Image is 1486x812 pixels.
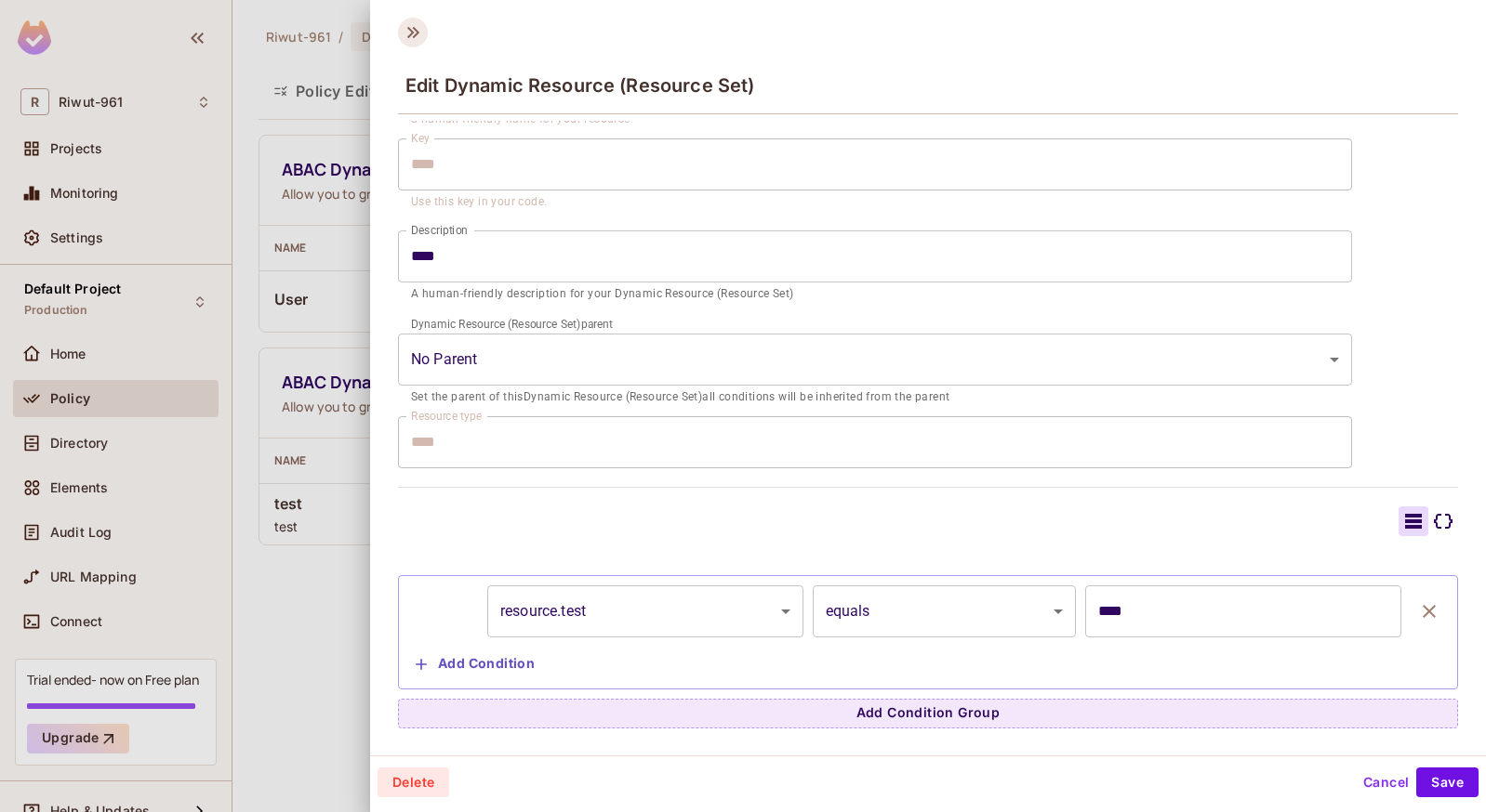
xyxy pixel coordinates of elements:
[408,649,542,679] button: Add Condition
[411,316,613,332] label: Dynamic Resource (Resource Set) parent
[411,130,430,146] label: Key
[411,388,1339,407] p: Set the parent of this Dynamic Resource (Resource Set) all conditions will be inherited from the ...
[398,699,1458,728] button: Add Condition Group
[1416,767,1479,797] button: Save
[1356,767,1416,797] button: Cancel
[405,74,754,97] span: Edit Dynamic Resource (Resource Set)
[411,193,1339,212] p: Use this key in your code.
[487,585,803,637] div: resource.test
[411,408,482,424] label: Resource type
[411,222,468,238] label: Description
[378,767,449,797] button: Delete
[411,285,1339,304] p: A human-friendly description for your Dynamic Resource (Resource Set)
[398,334,1352,386] div: Without label
[813,585,1077,637] div: equals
